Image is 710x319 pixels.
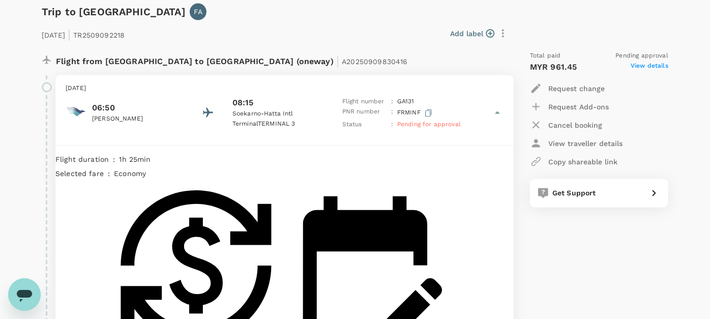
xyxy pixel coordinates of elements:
[342,97,387,107] p: Flight number
[552,189,596,197] span: Get Support
[342,107,387,120] p: PNR number
[232,97,254,109] p: 08:15
[336,54,339,68] span: |
[342,57,407,66] span: A20250909830416
[530,153,617,171] button: Copy shareable link
[616,51,668,61] span: Pending approval
[56,51,408,69] p: Flight from [GEOGRAPHIC_DATA] to [GEOGRAPHIC_DATA] (oneway)
[92,114,184,124] p: [PERSON_NAME]
[92,102,184,114] p: 06:50
[391,97,393,107] p: :
[530,134,623,153] button: View traveller details
[391,107,393,120] p: :
[530,51,561,61] span: Total paid
[194,7,202,17] p: FA
[119,154,514,164] p: 1h 25min
[530,61,577,73] p: MYR 961.45
[548,138,623,149] p: View traveller details
[8,278,41,311] iframe: Button to launch messaging window
[68,27,71,42] span: |
[232,119,324,129] p: Terminal TERMINAL 3
[530,116,602,134] button: Cancel booking
[548,102,609,112] p: Request Add-ons
[232,109,324,119] p: Soekarno-Hatta Intl
[548,83,605,94] p: Request change
[548,157,617,167] p: Copy shareable link
[55,155,109,163] span: Flight duration
[55,169,104,178] span: Selected fare
[530,79,605,98] button: Request change
[42,24,125,43] p: [DATE] TR2509092218
[397,107,434,120] p: FRMINF
[114,168,146,179] p: economy
[530,98,609,116] button: Request Add-ons
[66,102,86,122] img: Garuda Indonesia
[631,61,668,73] span: View details
[342,120,387,130] p: Status
[397,121,461,128] span: Pending for approval
[66,83,504,94] p: [DATE]
[548,120,602,130] p: Cancel booking
[397,97,415,107] p: GA 131
[391,120,393,130] p: :
[450,28,494,39] button: Add label
[42,4,186,20] h6: Trip to [GEOGRAPHIC_DATA]
[109,150,115,164] div: :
